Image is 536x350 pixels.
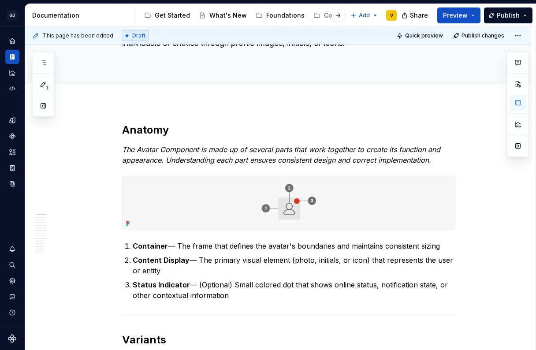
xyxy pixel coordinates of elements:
[359,12,370,19] span: Add
[405,32,443,39] span: Quick preview
[133,256,190,264] strong: Content Display
[5,66,19,80] a: Analytics
[209,11,247,20] div: What's New
[141,7,346,24] div: Page tree
[437,7,480,23] button: Preview
[122,123,455,137] h2: Anatomy
[43,32,115,39] span: This page has been edited.
[133,280,190,289] strong: Status Indicator
[348,9,381,22] button: Add
[397,7,434,23] button: Share
[5,177,19,191] a: Data sources
[132,32,145,39] span: Draft
[5,242,19,256] button: Notifications
[155,11,190,20] div: Get Started
[390,12,393,19] div: V
[462,32,504,39] span: Publish changes
[133,242,168,250] strong: Container
[450,30,508,42] button: Publish changes
[122,145,443,164] em: The Avatar Component is made up of several parts that work together to create its function and ap...
[43,84,50,91] span: 1
[7,10,18,21] div: GD
[310,8,376,22] a: Content Design
[133,255,455,276] p: — The primary visual element (photo, initials, or icon) that represents the user or entity
[122,333,455,347] h2: Variants
[133,279,455,301] p: — (Optional) Small colored dot that shows online status, notification state, or other contextual ...
[443,11,468,20] span: Preview
[484,7,532,23] button: Publish
[141,8,194,22] a: Get Started
[394,30,447,42] button: Quick preview
[5,258,19,272] button: Search ⌘K
[5,129,19,143] a: Components
[8,334,17,343] svg: Supernova Logo
[5,145,19,159] a: Assets
[32,11,131,20] div: Documentation
[133,241,455,251] p: — The frame that defines the avatar's boundaries and maintains consistent sizing
[5,34,19,48] a: Home
[252,8,308,22] a: Foundations
[5,161,19,175] a: Storybook stories
[266,11,305,20] div: Foundations
[5,82,19,96] a: Code automation
[123,176,455,230] img: 96cb437b-d932-4504-a597-56bc947d581f.png
[5,50,19,64] a: Documentation
[5,290,19,304] button: Contact support
[497,11,520,20] span: Publish
[195,8,250,22] a: What's New
[5,274,19,288] a: Settings
[410,11,428,20] span: Share
[5,113,19,127] a: Design tokens
[2,6,23,25] button: GD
